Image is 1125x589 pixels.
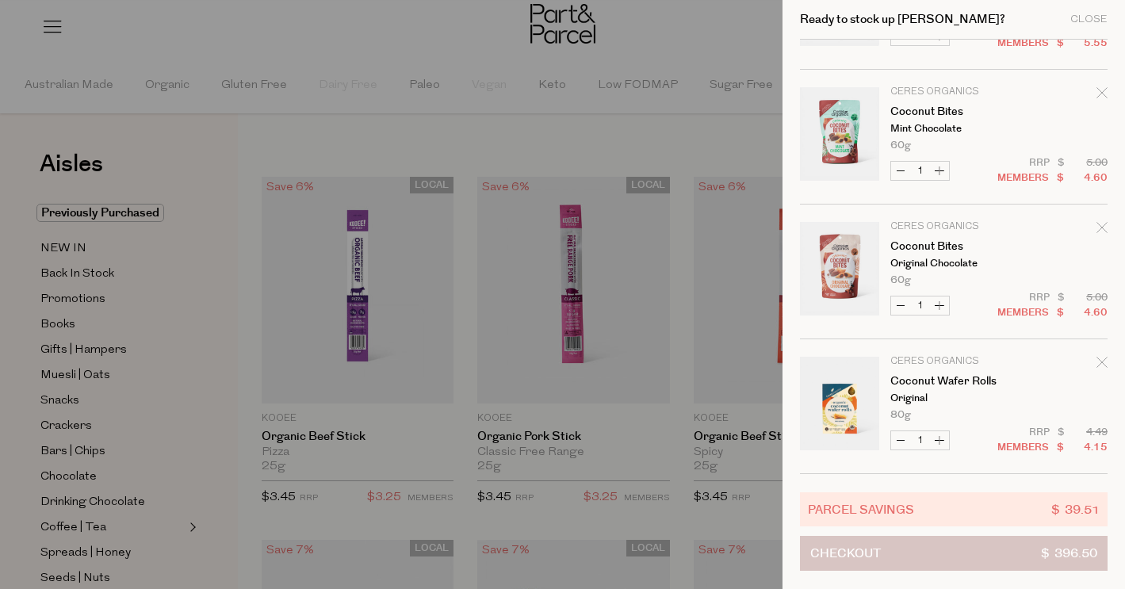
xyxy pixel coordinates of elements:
[1096,85,1108,106] div: Remove Coconut Bites
[890,357,1013,366] p: Ceres Organics
[1096,220,1108,241] div: Remove Coconut Bites
[1096,354,1108,376] div: Remove Coconut Wafer Rolls
[808,500,914,518] span: Parcel Savings
[810,537,881,570] span: Checkout
[910,431,930,449] input: QTY Coconut Wafer Rolls
[1070,14,1108,25] div: Close
[890,258,1013,269] p: Original Chocolate
[1041,537,1097,570] span: $ 396.50
[890,222,1013,231] p: Ceres Organics
[890,140,911,151] span: 60g
[890,393,1013,404] p: Original
[890,87,1013,97] p: Ceres Organics
[910,296,930,315] input: QTY Coconut Bites
[800,536,1108,571] button: Checkout$ 396.50
[890,376,1013,387] a: Coconut Wafer Rolls
[890,241,1013,252] a: Coconut Bites
[890,410,911,420] span: 80g
[890,275,911,285] span: 60g
[910,162,930,180] input: QTY Coconut Bites
[1051,500,1100,518] span: $ 39.51
[890,106,1013,117] a: Coconut Bites
[800,13,1005,25] h2: Ready to stock up [PERSON_NAME]?
[890,124,1013,134] p: Mint Chocolate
